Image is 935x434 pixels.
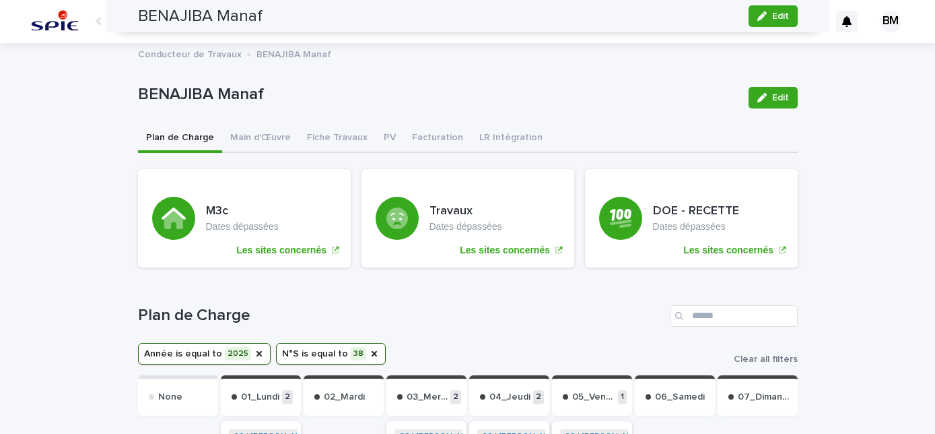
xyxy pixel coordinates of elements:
[670,305,798,327] input: Search
[749,87,798,108] button: Edit
[138,343,271,365] button: Année
[653,204,739,219] h3: DOE - RECETTE
[572,392,615,403] p: 05_Vendredi
[618,390,627,404] p: 1
[138,85,738,104] p: BENAJIBA Manaf
[138,306,664,325] h1: Plan de Charge
[533,390,544,404] p: 2
[404,125,471,153] button: Facturation
[256,46,331,61] p: BENAJIBA Manaf
[138,46,242,61] p: Conducteur de Travaux
[276,343,386,365] button: N°S
[222,125,299,153] button: Main d'Œuvre
[734,354,798,364] span: Clear all filters
[236,245,326,256] p: Les sites concernés
[324,392,365,403] p: 02_Mardi
[376,125,404,153] button: PV
[429,221,502,232] p: Dates dépassées
[880,11,901,32] div: BM
[429,204,502,219] h3: Travaux
[241,392,279,403] p: 01_Lundi
[282,390,293,404] p: 2
[653,221,739,232] p: Dates dépassées
[361,169,574,268] a: Les sites concernés
[138,169,351,268] a: Les sites concernés
[299,125,376,153] button: Fiche Travaux
[206,221,279,232] p: Dates dépassées
[738,392,792,403] p: 07_Dimanche
[460,245,550,256] p: Les sites concernés
[489,392,530,403] p: 04_Jeudi
[723,354,798,364] button: Clear all filters
[206,204,279,219] h3: M3c
[158,392,182,403] p: None
[683,245,773,256] p: Les sites concernés
[450,390,461,404] p: 2
[407,392,448,403] p: 03_Mercredi
[585,169,798,268] a: Les sites concernés
[772,93,789,102] span: Edit
[27,8,83,35] img: svstPd6MQfCT1uX1QGkG
[655,392,705,403] p: 06_Samedi
[471,125,551,153] button: LR Intégration
[138,125,222,153] button: Plan de Charge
